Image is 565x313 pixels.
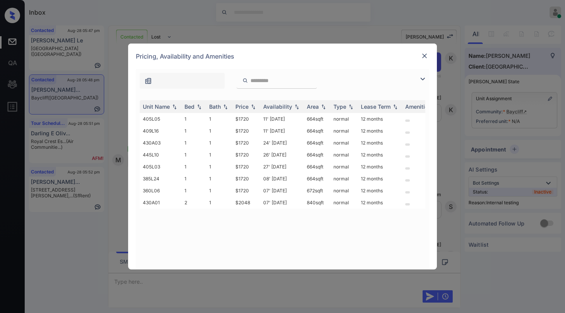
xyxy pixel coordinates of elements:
td: 1 [181,125,206,137]
td: 445L10 [140,149,181,161]
td: 08' [DATE] [260,173,304,185]
td: 12 months [358,113,402,125]
td: 840 sqft [304,197,330,209]
div: Type [333,103,346,110]
td: $1720 [232,185,260,197]
td: 664 sqft [304,113,330,125]
div: Amenities [405,103,431,110]
div: Price [235,103,249,110]
td: 409L16 [140,125,181,137]
td: normal [330,149,358,161]
td: 1 [206,125,232,137]
td: 1 [181,137,206,149]
td: 672 sqft [304,185,330,197]
td: normal [330,173,358,185]
td: 360L06 [140,185,181,197]
td: 12 months [358,149,402,161]
td: $1720 [232,173,260,185]
td: 1 [181,113,206,125]
td: 1 [181,185,206,197]
img: icon-zuma [418,74,427,84]
img: sorting [320,104,327,109]
td: 1 [206,185,232,197]
td: 07' [DATE] [260,197,304,209]
td: 405L05 [140,113,181,125]
div: Availability [263,103,292,110]
td: normal [330,197,358,209]
div: Unit Name [143,103,170,110]
div: Area [307,103,319,110]
td: normal [330,113,358,125]
div: Lease Term [361,103,391,110]
div: Bath [209,103,221,110]
td: $1720 [232,113,260,125]
td: 07' [DATE] [260,185,304,197]
td: 430A01 [140,197,181,209]
td: 385L24 [140,173,181,185]
img: sorting [391,104,399,109]
img: icon-zuma [242,77,248,84]
td: 664 sqft [304,173,330,185]
img: sorting [293,104,301,109]
img: sorting [171,104,178,109]
td: 11' [DATE] [260,125,304,137]
td: 27' [DATE] [260,161,304,173]
td: $1720 [232,149,260,161]
td: $1720 [232,161,260,173]
div: Pricing, Availability and Amenities [128,44,437,69]
td: 12 months [358,125,402,137]
td: 1 [206,149,232,161]
img: sorting [195,104,203,109]
td: 24' [DATE] [260,137,304,149]
img: sorting [222,104,229,109]
td: 1 [206,197,232,209]
td: $2048 [232,197,260,209]
td: 12 months [358,173,402,185]
td: normal [330,125,358,137]
td: 1 [206,137,232,149]
td: 1 [181,149,206,161]
td: 12 months [358,161,402,173]
img: sorting [347,104,355,109]
td: 1 [181,161,206,173]
td: 1 [181,173,206,185]
td: 405L03 [140,161,181,173]
td: 26' [DATE] [260,149,304,161]
div: Bed [184,103,195,110]
td: 12 months [358,197,402,209]
td: 12 months [358,137,402,149]
td: 12 months [358,185,402,197]
td: normal [330,161,358,173]
td: 664 sqft [304,125,330,137]
td: 664 sqft [304,149,330,161]
td: $1720 [232,125,260,137]
td: 664 sqft [304,137,330,149]
td: 1 [206,161,232,173]
td: $1720 [232,137,260,149]
td: 2 [181,197,206,209]
img: icon-zuma [144,77,152,85]
img: close [421,52,428,60]
td: 11' [DATE] [260,113,304,125]
td: 1 [206,173,232,185]
td: normal [330,137,358,149]
td: normal [330,185,358,197]
img: sorting [249,104,257,109]
td: 1 [206,113,232,125]
td: 664 sqft [304,161,330,173]
td: 430A03 [140,137,181,149]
